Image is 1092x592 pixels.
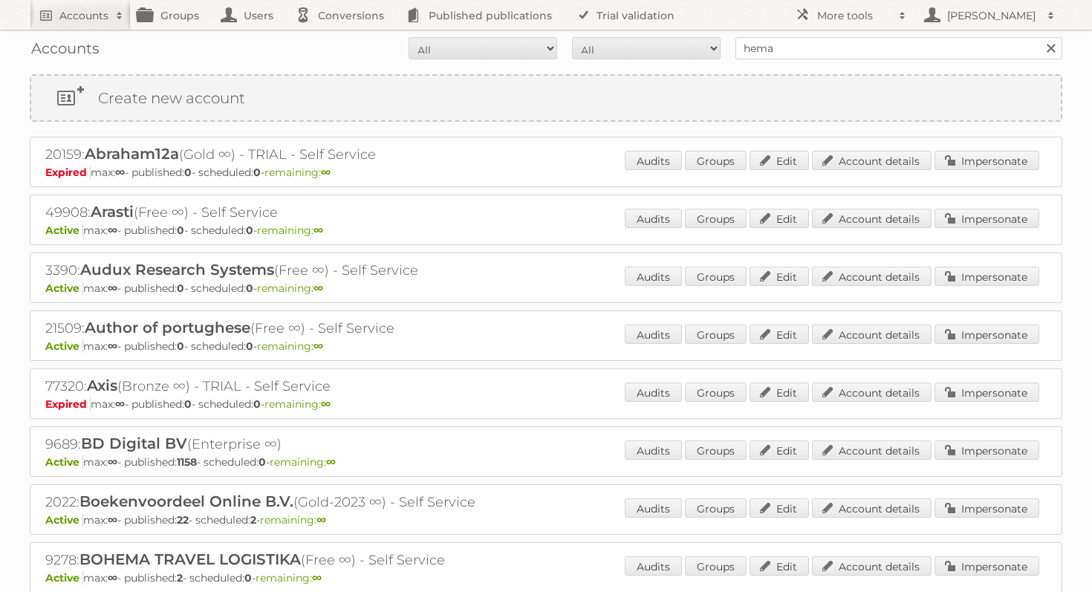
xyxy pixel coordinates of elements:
p: max: - published: - scheduled: - [45,282,1047,295]
a: Impersonate [935,498,1039,518]
strong: ∞ [313,339,323,353]
h2: 3390: (Free ∞) - Self Service [45,261,565,280]
a: Edit [750,267,809,286]
a: Groups [685,383,747,402]
strong: 0 [246,282,253,295]
span: Expired [45,166,91,179]
a: Audits [625,498,682,518]
strong: 0 [253,397,261,411]
a: Audits [625,556,682,576]
strong: 22 [177,513,189,527]
span: remaining: [257,224,323,237]
a: Groups [685,556,747,576]
p: max: - published: - scheduled: - [45,397,1047,411]
strong: ∞ [108,224,117,237]
strong: 0 [246,224,253,237]
a: Edit [750,383,809,402]
strong: 0 [184,166,192,179]
strong: 0 [177,282,184,295]
a: Audits [625,151,682,170]
span: Active [45,282,83,295]
h2: 49908: (Free ∞) - Self Service [45,203,565,222]
strong: ∞ [313,282,323,295]
p: max: - published: - scheduled: - [45,513,1047,527]
span: Axis [87,377,117,394]
a: Account details [812,151,932,170]
a: Groups [685,498,747,518]
p: max: - published: - scheduled: - [45,339,1047,353]
span: Arasti [91,203,134,221]
strong: ∞ [108,513,117,527]
span: remaining: [264,397,331,411]
span: Boekenvoordeel Online B.V. [79,492,293,510]
span: remaining: [260,513,326,527]
a: Account details [812,325,932,344]
a: Audits [625,383,682,402]
a: Edit [750,209,809,228]
h2: Accounts [59,8,108,23]
h2: 9278: (Free ∞) - Self Service [45,550,565,570]
span: Active [45,513,83,527]
strong: 2 [177,571,183,585]
strong: ∞ [313,224,323,237]
a: Account details [812,209,932,228]
span: BOHEMA TRAVEL LOGISTIKA [79,550,301,568]
span: BD Digital BV [81,435,187,452]
strong: ∞ [312,571,322,585]
a: Audits [625,267,682,286]
strong: 2 [250,513,256,527]
strong: ∞ [321,166,331,179]
a: Audits [625,325,682,344]
strong: ∞ [326,455,336,469]
strong: ∞ [108,571,117,585]
a: Account details [812,440,932,460]
span: remaining: [257,282,323,295]
strong: ∞ [108,455,117,469]
a: Groups [685,267,747,286]
a: Edit [750,440,809,460]
h2: 2022: (Gold-2023 ∞) - Self Service [45,492,565,512]
strong: 0 [244,571,252,585]
a: Account details [812,498,932,518]
a: Groups [685,151,747,170]
a: Impersonate [935,325,1039,344]
strong: ∞ [115,397,125,411]
a: Audits [625,209,682,228]
h2: 21509: (Free ∞) - Self Service [45,319,565,338]
strong: 0 [253,166,261,179]
a: Edit [750,325,809,344]
strong: ∞ [115,166,125,179]
h2: 77320: (Bronze ∞) - TRIAL - Self Service [45,377,565,396]
span: Expired [45,397,91,411]
a: Impersonate [935,556,1039,576]
span: remaining: [257,339,323,353]
span: Author of portughese [85,319,250,336]
span: Active [45,571,83,585]
a: Edit [750,151,809,170]
a: Create new account [31,76,1061,120]
a: Impersonate [935,209,1039,228]
a: Groups [685,440,747,460]
strong: 0 [184,397,192,411]
a: Edit [750,556,809,576]
strong: ∞ [321,397,331,411]
strong: 0 [259,455,266,469]
h2: 20159: (Gold ∞) - TRIAL - Self Service [45,145,565,164]
a: Groups [685,325,747,344]
span: Active [45,224,83,237]
p: max: - published: - scheduled: - [45,166,1047,179]
h2: 9689: (Enterprise ∞) [45,435,565,454]
p: max: - published: - scheduled: - [45,224,1047,237]
span: Abraham12a [85,145,179,163]
a: Account details [812,383,932,402]
a: Edit [750,498,809,518]
strong: ∞ [316,513,326,527]
p: max: - published: - scheduled: - [45,455,1047,469]
a: Impersonate [935,151,1039,170]
span: Active [45,339,83,353]
a: Groups [685,209,747,228]
a: Audits [625,440,682,460]
a: Account details [812,556,932,576]
strong: ∞ [108,282,117,295]
p: max: - published: - scheduled: - [45,571,1047,585]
